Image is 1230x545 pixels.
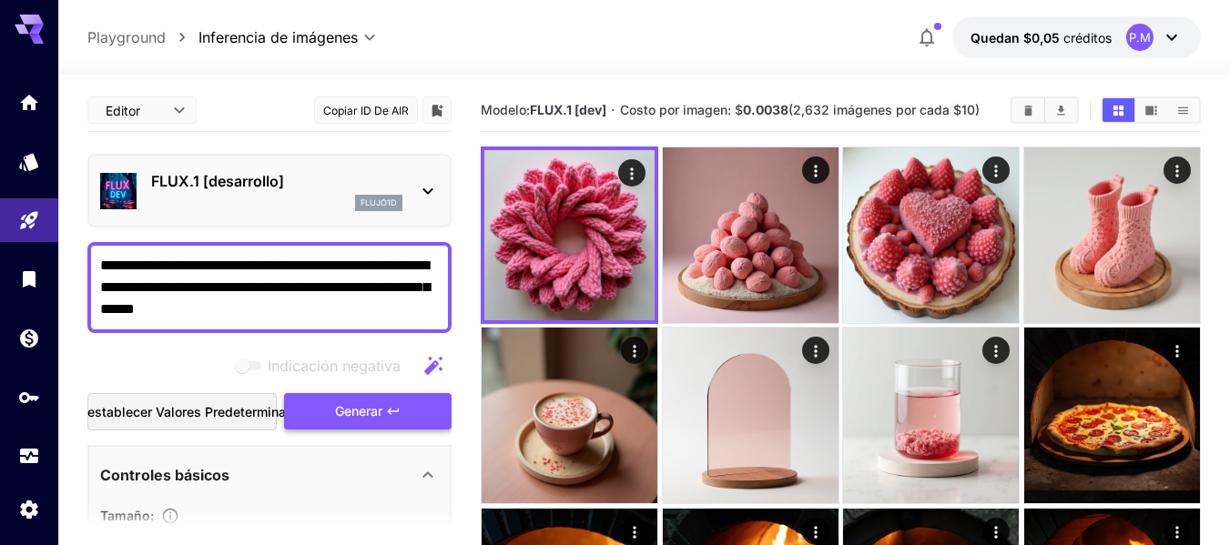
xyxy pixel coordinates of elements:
[802,156,829,184] div: Comportamiento
[1139,458,1230,545] iframe: Widget de chat
[621,337,648,364] div: Comportamiento
[314,96,418,124] button: Copiar ID de AIR
[802,518,829,545] div: Comportamiento
[743,102,788,117] font: 0.0038
[618,159,645,187] div: Comportamiento
[268,357,401,375] font: Indicación negativa
[1129,30,1151,45] font: P.M
[971,30,1060,45] font: Quedan $0,05
[100,453,439,497] div: Controles básicos
[843,328,1019,503] img: 2Q==
[151,172,284,190] font: FLUX.1 [desarrollo]
[18,209,40,232] div: Patio de juegos
[788,102,980,117] font: (2,632 imágenes por cada $10)
[621,518,648,545] div: Comportamiento
[18,91,40,114] div: Hogar
[1135,98,1167,122] button: Mostrar imágenes en vista de video
[198,28,358,46] font: Inferencia de imágenes
[18,498,40,520] div: Ajustes
[484,150,655,320] img: 2Q==
[100,163,439,218] div: FLUX.1 [desarrollo]flujo1d
[284,393,452,430] button: Generar
[663,328,839,503] img: 2Q==
[1012,98,1044,122] button: Imágenes claras
[87,26,198,48] nav: migaja de pan
[87,26,166,48] a: Playground
[1024,328,1200,503] img: Z
[971,28,1112,47] div: $0.05
[323,104,409,117] font: Copiar ID de AIR
[1164,156,1191,184] div: Comportamiento
[663,147,839,323] img: Z
[620,102,743,117] font: Costo por imagen: $
[1101,96,1201,124] div: Mostrar imágenes en la vista de cuadrículaMostrar imágenes en vista de videoMostrar imágenes en l...
[802,337,829,364] div: Comportamiento
[429,99,445,121] button: Añadir a la biblioteca
[481,102,530,117] font: Modelo:
[361,197,397,207] font: flujo1d
[79,404,309,419] font: Restablecer valores predeterminados
[1164,337,1191,364] div: Comportamiento
[982,156,1010,184] div: Comportamiento
[87,393,277,430] button: Restablecer valores predeterminados
[1167,98,1199,122] button: Mostrar imágenes en la vista de lista
[18,150,40,173] div: Modelos
[982,337,1010,364] div: Comportamiento
[611,101,615,119] font: ·
[1024,147,1200,323] img: Z
[1011,96,1079,124] div: Imágenes clarasDescargar todo
[106,103,140,118] font: Editor
[530,102,606,117] font: FLUX.1 [dev]
[843,147,1019,323] img: 9k=
[231,355,415,378] span: Los mensajes negativos no son compatibles con el modelo seleccionado.
[952,16,1201,58] button: $0.05P.M
[335,403,382,419] font: Generar
[1063,30,1112,45] font: créditos
[18,327,40,349] div: Billetera
[18,267,40,290] div: Biblioteca
[1045,98,1077,122] button: Descargar todo
[18,445,40,468] div: Uso
[18,386,40,409] div: Claves API
[482,328,657,503] img: Z
[1103,98,1134,122] button: Mostrar imágenes en la vista de cuadrícula
[982,518,1010,545] div: Comportamiento
[100,466,229,484] font: Controles básicos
